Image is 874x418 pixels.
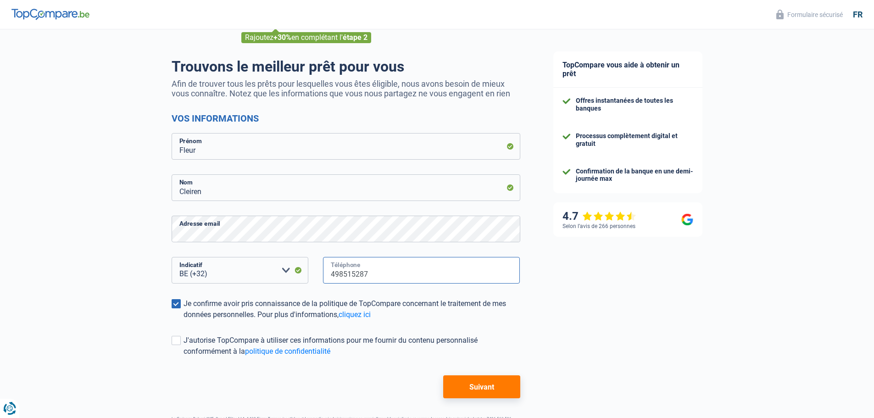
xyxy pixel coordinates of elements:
div: TopCompare vous aide à obtenir un prêt [553,51,702,88]
div: fr [853,10,863,20]
div: J'autorise TopCompare à utiliser ces informations pour me fournir du contenu personnalisé conform... [184,335,520,357]
div: Rajoutez en complétant l' [241,32,371,43]
p: Afin de trouver tous les prêts pour lesquelles vous êtes éligible, nous avons besoin de mieux vou... [172,79,520,98]
span: +30% [273,33,291,42]
span: étape 2 [343,33,367,42]
h1: Trouvons le meilleur prêt pour vous [172,58,520,75]
div: Confirmation de la banque en une demi-journée max [576,167,693,183]
button: Formulaire sécurisé [771,7,848,22]
a: politique de confidentialité [245,347,330,356]
input: 401020304 [323,257,520,284]
div: Selon l’avis de 266 personnes [562,223,635,229]
div: Processus complètement digital et gratuit [576,132,693,148]
div: 4.7 [562,210,636,223]
h2: Vos informations [172,113,520,124]
img: TopCompare Logo [11,9,89,20]
div: Je confirme avoir pris connaissance de la politique de TopCompare concernant le traitement de mes... [184,298,520,320]
button: Suivant [443,375,520,398]
a: cliquez ici [339,310,371,319]
div: Offres instantanées de toutes les banques [576,97,693,112]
